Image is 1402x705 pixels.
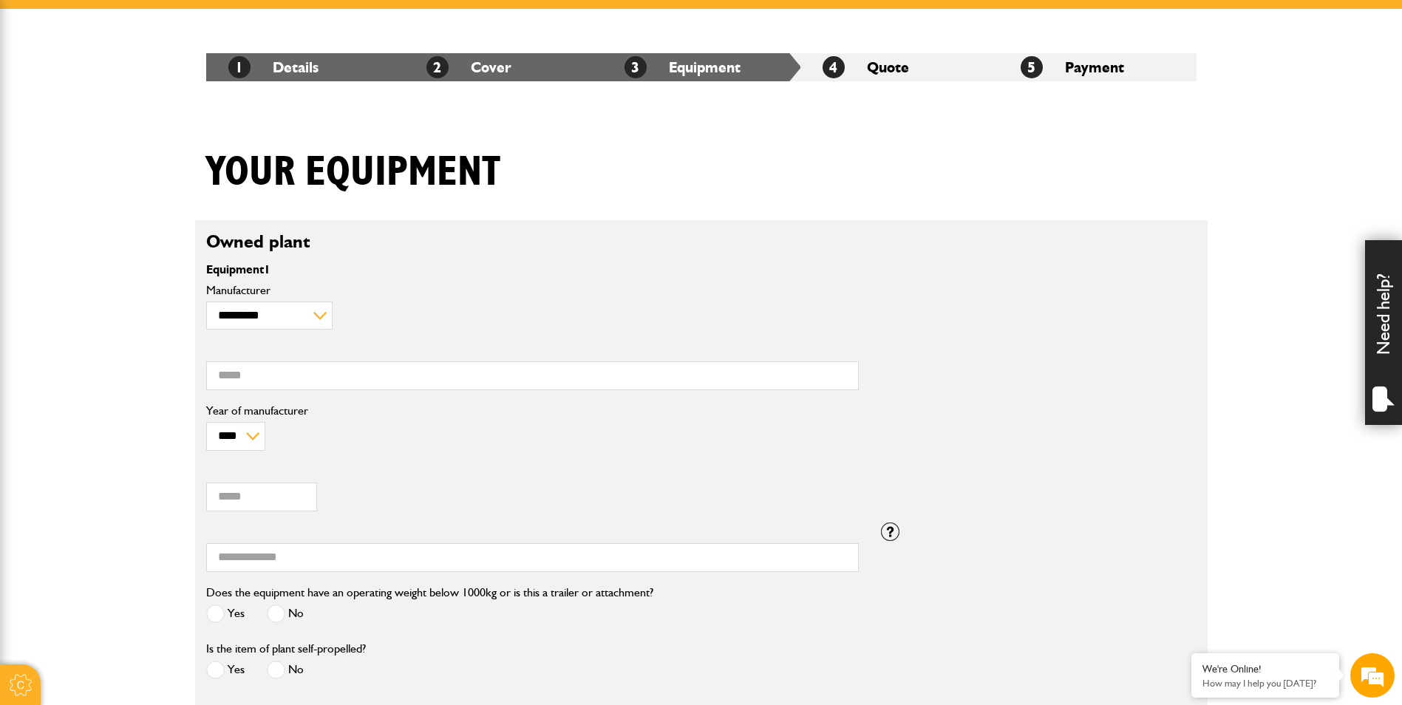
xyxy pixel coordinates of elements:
a: 1Details [228,58,319,76]
label: Year of manufacturer [206,405,859,417]
div: Need help? [1365,240,1402,425]
span: 4 [823,56,845,78]
span: 5 [1021,56,1043,78]
label: Is the item of plant self-propelled? [206,643,366,655]
h2: Owned plant [206,231,1197,253]
span: 1 [228,56,251,78]
label: Manufacturer [206,285,859,296]
li: Equipment [602,53,800,81]
li: Payment [998,53,1197,81]
span: 1 [264,262,270,276]
p: Equipment [206,264,859,276]
span: 2 [426,56,449,78]
label: No [267,604,304,623]
h1: Your equipment [206,148,500,197]
p: How may I help you today? [1202,678,1328,689]
div: We're Online! [1202,663,1328,675]
label: Yes [206,661,245,679]
label: No [267,661,304,679]
span: 3 [625,56,647,78]
a: 2Cover [426,58,511,76]
label: Yes [206,604,245,623]
li: Quote [800,53,998,81]
label: Does the equipment have an operating weight below 1000kg or is this a trailer or attachment? [206,587,653,599]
